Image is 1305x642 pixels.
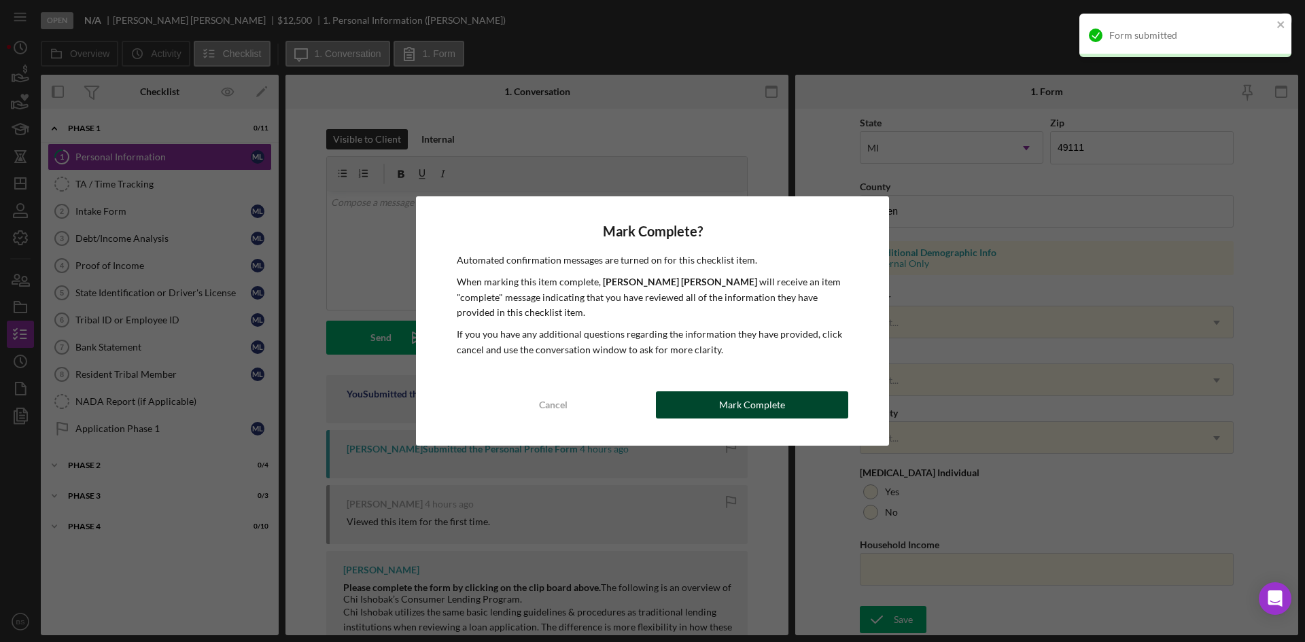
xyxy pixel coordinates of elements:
[539,391,568,418] div: Cancel
[719,391,785,418] div: Mark Complete
[457,274,848,320] p: When marking this item complete, will receive an item "complete" message indicating that you have...
[457,327,848,357] p: If you you have any additional questions regarding the information they have provided, click canc...
[656,391,848,418] button: Mark Complete
[603,276,757,287] b: [PERSON_NAME] [PERSON_NAME]
[457,391,649,418] button: Cancel
[457,253,848,268] p: Automated confirmation messages are turned on for this checklist item.
[457,224,848,239] h4: Mark Complete?
[1276,19,1286,32] button: close
[1109,30,1272,41] div: Form submitted
[1259,582,1291,615] div: Open Intercom Messenger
